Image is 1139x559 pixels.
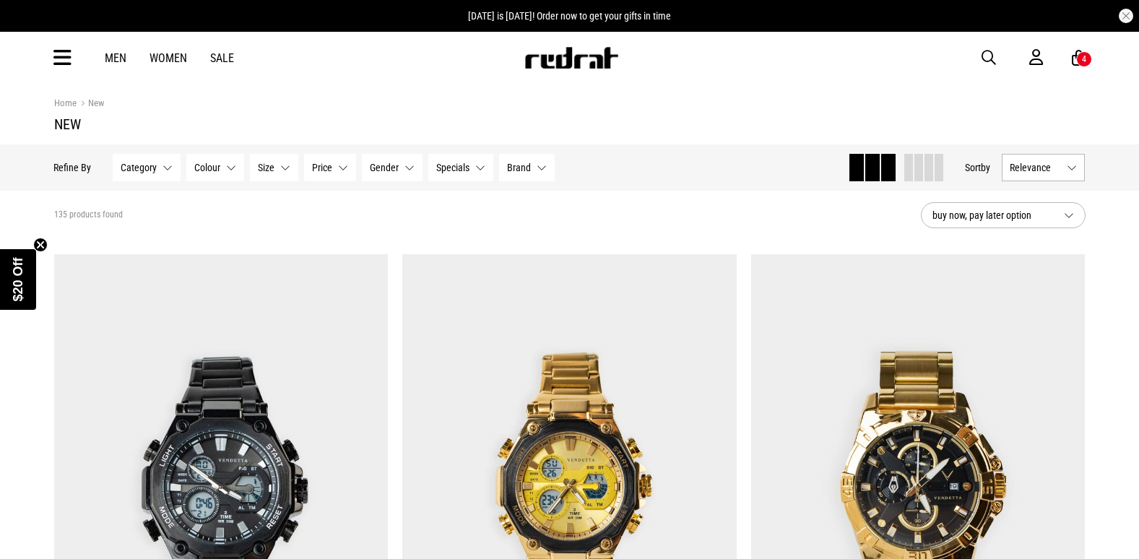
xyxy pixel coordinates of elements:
[105,51,126,65] a: Men
[195,162,221,173] span: Colour
[54,209,123,221] span: 135 products found
[259,162,275,173] span: Size
[113,154,181,181] button: Category
[524,47,619,69] img: Redrat logo
[500,154,555,181] button: Brand
[11,257,25,301] span: $20 Off
[1082,54,1086,64] div: 4
[54,162,92,173] p: Refine By
[932,207,1052,224] span: buy now, pay later option
[33,238,48,252] button: Close teaser
[1072,51,1086,66] a: 4
[210,51,234,65] a: Sale
[187,154,245,181] button: Colour
[508,162,532,173] span: Brand
[982,162,991,173] span: by
[121,162,157,173] span: Category
[77,97,104,111] a: New
[150,51,187,65] a: Women
[54,116,1086,133] h1: New
[363,154,423,181] button: Gender
[313,162,333,173] span: Price
[437,162,470,173] span: Specials
[1010,162,1062,173] span: Relevance
[468,10,671,22] span: [DATE] is [DATE]! Order now to get your gifts in time
[305,154,357,181] button: Price
[921,202,1086,228] button: buy now, pay later option
[371,162,399,173] span: Gender
[966,159,991,176] button: Sortby
[251,154,299,181] button: Size
[1002,154,1086,181] button: Relevance
[54,97,77,108] a: Home
[429,154,494,181] button: Specials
